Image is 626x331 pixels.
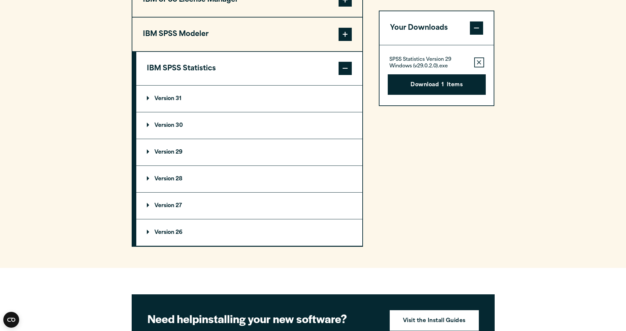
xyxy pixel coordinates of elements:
p: Version 27 [147,203,182,208]
button: Download1Items [388,74,486,95]
strong: Visit the Install Guides [403,317,466,325]
div: Your Downloads [379,45,494,105]
p: Version 26 [147,230,182,235]
p: Version 29 [147,150,182,155]
span: 1 [442,81,444,90]
div: IBM SPSS Statistics [136,85,362,246]
summary: Version 29 [136,139,362,165]
p: Version 30 [147,123,183,128]
button: IBM SPSS Modeler [132,18,362,51]
button: IBM SPSS Statistics [136,52,362,86]
p: Version 31 [147,96,181,101]
summary: Version 30 [136,112,362,139]
button: Open CMP widget [3,312,19,328]
summary: Version 31 [136,86,362,112]
strong: Need help [148,311,199,326]
button: Your Downloads [379,11,494,45]
a: Visit the Install Guides [390,310,479,331]
p: Version 28 [147,176,182,182]
summary: Version 28 [136,166,362,192]
summary: Version 27 [136,193,362,219]
summary: Version 26 [136,219,362,246]
p: SPSS Statistics Version 29 Windows (v29.0.2.0).exe [389,56,469,70]
h2: installing your new software? [148,311,379,326]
